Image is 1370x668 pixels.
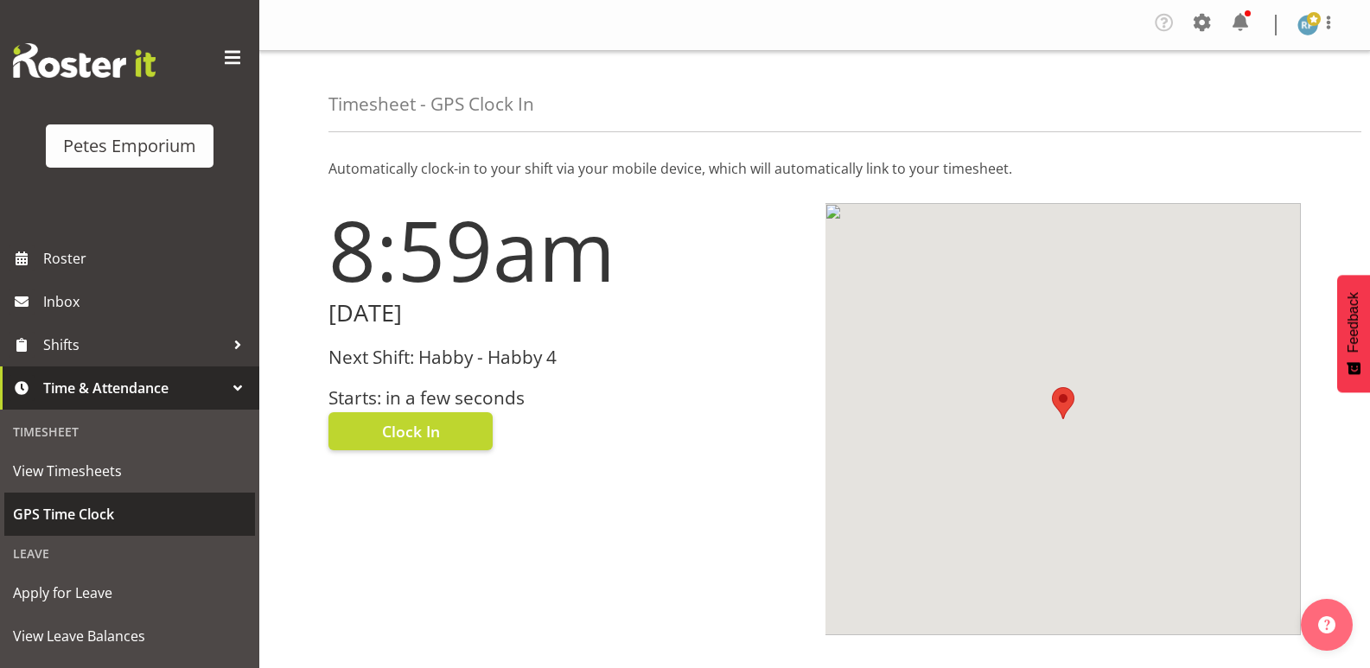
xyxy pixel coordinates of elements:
h2: [DATE] [328,300,805,327]
span: View Timesheets [13,458,246,484]
span: GPS Time Clock [13,501,246,527]
span: View Leave Balances [13,623,246,649]
span: Time & Attendance [43,375,225,401]
span: Feedback [1346,292,1361,353]
a: View Leave Balances [4,614,255,658]
img: reina-puketapu721.jpg [1297,15,1318,35]
img: help-xxl-2.png [1318,616,1335,633]
img: Rosterit website logo [13,43,156,78]
div: Timesheet [4,414,255,449]
a: Apply for Leave [4,571,255,614]
a: GPS Time Clock [4,493,255,536]
span: Clock In [382,420,440,442]
div: Petes Emporium [63,133,196,159]
h3: Next Shift: Habby - Habby 4 [328,347,805,367]
span: Shifts [43,332,225,358]
p: Automatically clock-in to your shift via your mobile device, which will automatically link to you... [328,158,1301,179]
button: Feedback - Show survey [1337,275,1370,392]
h4: Timesheet - GPS Clock In [328,94,534,114]
button: Clock In [328,412,493,450]
span: Apply for Leave [13,580,246,606]
div: Leave [4,536,255,571]
h3: Starts: in a few seconds [328,388,805,408]
a: View Timesheets [4,449,255,493]
span: Roster [43,245,251,271]
span: Inbox [43,289,251,315]
h1: 8:59am [328,203,805,296]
